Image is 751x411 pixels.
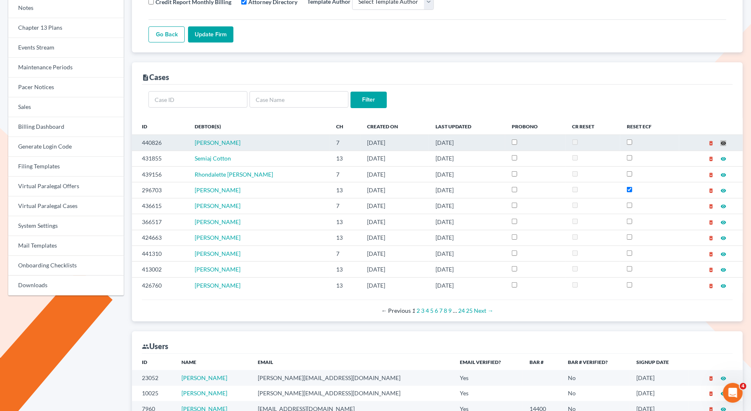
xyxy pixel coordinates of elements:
a: visibility [720,155,726,162]
a: delete_forever [708,374,714,381]
td: 424663 [132,230,188,246]
i: delete_forever [708,203,714,209]
i: delete_forever [708,391,714,397]
td: [DATE] [429,166,505,182]
a: delete_forever [708,282,714,289]
td: 426760 [132,277,188,293]
div: Cases [142,72,169,82]
em: Page 1 [412,307,416,314]
th: Ch [330,118,361,135]
td: [DATE] [429,262,505,277]
i: delete_forever [708,251,714,257]
a: visibility [720,218,726,225]
td: 13 [330,262,361,277]
td: [DATE] [360,151,428,166]
i: group [142,343,149,350]
th: Signup Date [630,354,690,370]
td: [DATE] [360,277,428,293]
a: [PERSON_NAME] [195,218,240,225]
a: Page 4 [426,307,429,314]
a: Virtual Paralegal Cases [8,196,124,216]
a: Page 8 [444,307,447,314]
div: Pagination [148,307,726,315]
td: [DATE] [429,151,505,166]
i: delete_forever [708,156,714,162]
span: [PERSON_NAME] [195,250,240,257]
td: [DATE] [360,230,428,246]
i: visibility [720,391,726,397]
a: Maintenance Periods [8,58,124,78]
i: delete_forever [708,376,714,381]
td: 7 [330,166,361,182]
td: [DATE] [630,370,690,385]
a: Page 6 [435,307,438,314]
a: visibility [720,171,726,178]
span: … [453,307,457,314]
td: 439156 [132,166,188,182]
td: 13 [330,182,361,198]
a: visibility [720,266,726,273]
td: 431855 [132,151,188,166]
a: Page 7 [440,307,443,314]
a: Virtual Paralegal Offers [8,177,124,196]
td: 13 [330,230,361,246]
th: ID [132,354,175,370]
td: [DATE] [360,182,428,198]
a: [PERSON_NAME] [181,374,227,381]
a: [PERSON_NAME] [195,266,240,273]
i: delete_forever [708,140,714,146]
span: [PERSON_NAME] [195,282,240,289]
i: delete_forever [708,235,714,241]
td: [DATE] [360,246,428,261]
th: Bar # Verified? [562,354,630,370]
i: visibility [720,283,726,289]
a: delete_forever [708,202,714,209]
span: [PERSON_NAME] [195,234,240,241]
th: Bar # [523,354,561,370]
td: [DATE] [360,262,428,277]
td: 366517 [132,214,188,230]
a: Events Stream [8,38,124,58]
a: Page 2 [417,307,420,314]
i: delete_forever [708,220,714,225]
span: [PERSON_NAME] [195,187,240,194]
span: Previous page [381,307,411,314]
td: 13 [330,214,361,230]
a: Downloads [8,276,124,295]
i: visibility [720,188,726,194]
a: visibility [720,202,726,209]
td: 441310 [132,246,188,261]
a: Page 24 [459,307,465,314]
a: Page 5 [431,307,434,314]
a: [PERSON_NAME] [181,390,227,397]
a: Page 25 [466,307,473,314]
input: Filter [351,92,387,108]
a: visibility [720,234,726,241]
td: 13 [330,151,361,166]
a: Go Back [148,26,185,43]
a: delete_forever [708,266,714,273]
td: 296703 [132,182,188,198]
td: [DATE] [429,246,505,261]
a: visibility [720,282,726,289]
a: Onboarding Checklists [8,256,124,276]
span: [PERSON_NAME] [195,139,240,146]
td: [DATE] [360,214,428,230]
a: visibility [720,374,726,381]
i: visibility [720,220,726,225]
i: visibility [720,251,726,257]
th: Last Updated [429,118,505,135]
th: CR Reset [566,118,621,135]
td: [DATE] [360,135,428,151]
td: Yes [453,386,523,401]
i: visibility [720,140,726,146]
div: Users [142,341,168,351]
a: delete_forever [708,390,714,397]
a: Pacer Notices [8,78,124,97]
a: Sales [8,97,124,117]
td: [DATE] [429,277,505,293]
a: Filing Templates [8,157,124,177]
th: Email Verified? [453,354,523,370]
